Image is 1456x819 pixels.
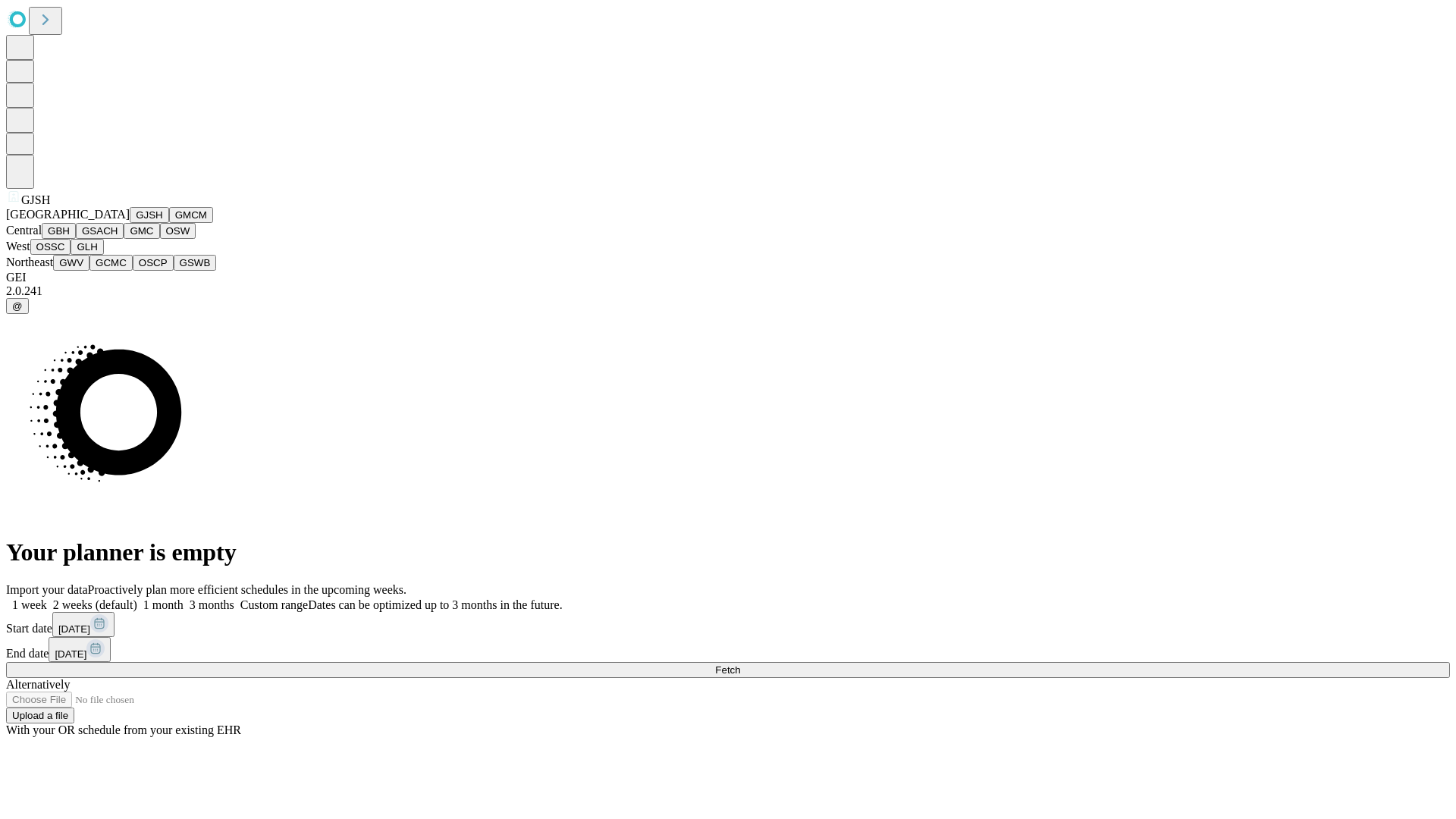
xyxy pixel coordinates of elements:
[53,598,137,611] span: 2 weeks (default)
[130,207,169,223] button: GJSH
[6,224,42,237] span: Central
[715,664,740,676] span: Fetch
[174,255,217,271] button: GSWB
[30,239,71,255] button: OSSC
[55,648,86,660] span: [DATE]
[6,662,1450,678] button: Fetch
[6,538,1450,566] h1: Your planner is empty
[53,255,89,271] button: GWV
[133,255,174,271] button: OSCP
[88,583,406,596] span: Proactively plan more efficient schedules in the upcoming weeks.
[21,193,50,206] span: GJSH
[160,223,196,239] button: OSW
[6,708,74,723] button: Upload a file
[6,723,241,736] span: With your OR schedule from your existing EHR
[6,256,53,268] span: Northeast
[6,612,1450,637] div: Start date
[6,298,29,314] button: @
[89,255,133,271] button: GCMC
[169,207,213,223] button: GMCM
[6,583,88,596] span: Import your data
[124,223,159,239] button: GMC
[143,598,184,611] span: 1 month
[12,598,47,611] span: 1 week
[12,300,23,312] span: @
[58,623,90,635] span: [DATE]
[6,284,1450,298] div: 2.0.241
[6,208,130,221] span: [GEOGRAPHIC_DATA]
[190,598,234,611] span: 3 months
[6,271,1450,284] div: GEI
[71,239,103,255] button: GLH
[76,223,124,239] button: GSACH
[6,678,70,691] span: Alternatively
[6,637,1450,662] div: End date
[240,598,308,611] span: Custom range
[6,240,30,253] span: West
[49,637,111,662] button: [DATE]
[308,598,562,611] span: Dates can be optimized up to 3 months in the future.
[52,612,115,637] button: [DATE]
[42,223,76,239] button: GBH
